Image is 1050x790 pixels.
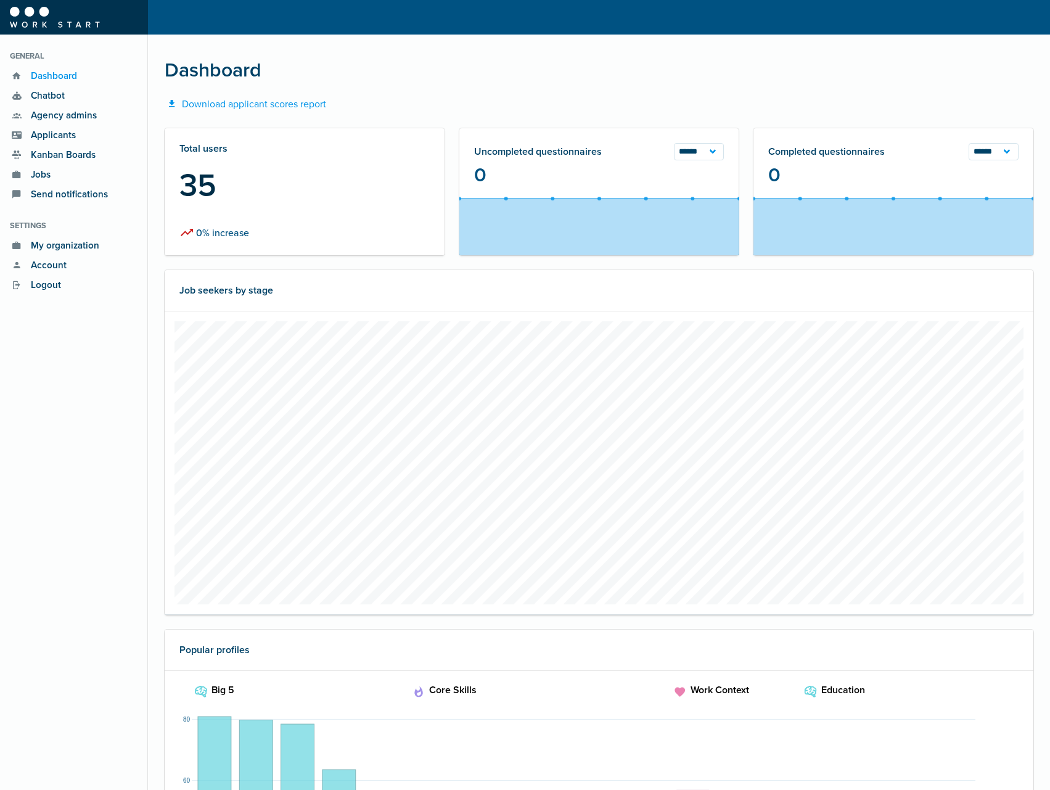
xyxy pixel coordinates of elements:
[474,160,724,190] div: 0
[165,128,445,256] div: Total users
[10,255,137,275] a: Account
[183,777,191,784] text: 60
[10,51,137,62] p: General
[24,148,96,162] span: Kanban Boards
[24,69,77,83] span: Dashboard
[165,59,261,81] h1: Dashboard
[24,187,108,202] span: Send notifications
[179,285,273,296] h3: Job seekers by stage
[24,128,76,142] span: Applicants
[182,98,326,110] span: Download applicant scores report
[179,644,250,656] h3: Popular profiles
[24,258,67,273] span: Account
[10,7,100,28] img: WorkStart logo
[821,684,865,696] text: Education
[691,684,749,696] text: Work Context
[768,146,885,157] h2: Completed questionnaires
[10,275,137,295] a: Logout
[10,86,137,105] a: Chatbot
[768,160,1019,190] div: 0
[165,98,326,110] a: Download applicant scores report
[429,684,477,696] text: Core Skills
[10,105,137,125] a: Agency admins
[179,143,430,154] div: Total users
[10,125,137,145] a: Applicants
[211,684,234,696] text: Big 5
[10,145,137,165] a: Kanban Boards
[179,164,430,208] div: 35
[10,165,137,184] a: Jobs
[10,220,137,232] p: Settings
[10,236,137,255] a: My organization
[24,278,61,292] span: Logout
[24,89,65,103] span: Chatbot
[24,168,51,182] span: Jobs
[10,184,137,204] a: Send notifications
[24,109,97,123] span: Agency admins
[24,239,99,253] span: My organization
[183,716,191,723] text: 80
[10,66,137,86] a: Dashboard
[196,226,249,241] span: 0% increase
[474,146,602,157] h2: Uncompleted questionnaires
